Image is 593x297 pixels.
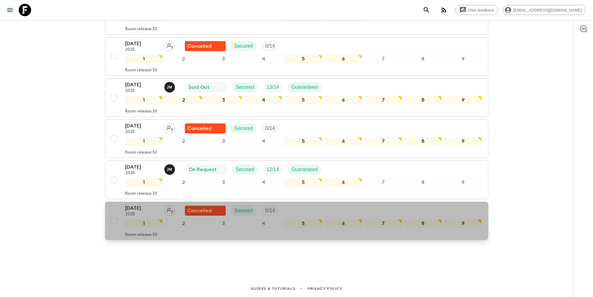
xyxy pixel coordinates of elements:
p: [DATE] [125,163,159,171]
p: Secured [234,125,253,132]
a: Privacy Policy [308,285,342,292]
div: 8 [404,178,442,186]
span: Assign pack leader [164,125,175,130]
div: Trip Fill [263,165,283,175]
div: Flash Pack cancellation [185,206,226,216]
p: Room release: 30 [125,68,157,73]
span: Assign pack leader [164,43,175,48]
div: Trip Fill [261,123,279,133]
p: Secured [236,166,254,173]
div: Trip Fill [263,82,283,92]
div: 1 [125,55,162,63]
div: 6 [325,137,362,145]
p: Room release: 30 [125,191,157,196]
div: 4 [245,178,282,186]
div: [EMAIL_ADDRESS][DOMAIN_NAME] [503,5,586,15]
div: 5 [285,219,322,228]
button: [DATE]2025Assign pack leaderFlash Pack cancellationSecuredTrip Fill123456789Room release:30 [105,37,488,76]
button: search adventures [420,4,433,16]
span: [EMAIL_ADDRESS][DOMAIN_NAME] [510,8,585,12]
p: 2025 [125,130,159,135]
p: 13 / 14 [266,84,279,91]
div: 3 [205,55,242,63]
p: [DATE] [125,81,159,89]
div: 9 [444,137,482,145]
p: 2025 [125,47,159,52]
button: menu [4,4,16,16]
p: J M [167,85,172,90]
div: Secured [232,82,258,92]
div: 8 [404,96,442,104]
div: 6 [325,219,362,228]
button: [DATE]2025Janko MilovanovićSold OutSecuredTrip FillGuaranteed123456789Room release:30 [105,78,488,117]
p: Secured [234,42,253,50]
span: Janko Milovanović [164,166,176,171]
div: Secured [231,41,257,51]
div: 5 [285,96,322,104]
div: Flash Pack cancellation [185,123,226,133]
div: 3 [205,96,242,104]
p: Cancelled [187,42,212,50]
button: JM [164,82,176,93]
div: Secured [231,123,257,133]
div: 1 [125,178,162,186]
div: 6 [325,178,362,186]
p: 0 / 14 [265,42,275,50]
a: Guides & Tutorials [251,285,295,292]
div: 1 [125,219,162,228]
div: 3 [205,178,242,186]
div: 2 [165,96,202,104]
p: On Request [189,166,217,173]
div: 9 [444,219,482,228]
div: 4 [245,219,282,228]
div: 9 [444,55,482,63]
div: 3 [205,219,242,228]
div: 3 [205,137,242,145]
div: Secured [231,206,257,216]
div: 5 [285,178,322,186]
div: 5 [285,137,322,145]
p: 0 / 14 [265,125,275,132]
div: 2 [165,137,202,145]
div: 4 [245,55,282,63]
p: Guaranteed [291,166,318,173]
p: Room release: 30 [125,109,157,114]
div: 7 [365,219,402,228]
div: Flash Pack cancellation [185,41,226,51]
p: Sold Out [189,84,209,91]
div: 6 [325,96,362,104]
div: 4 [245,96,282,104]
span: Give feedback [465,8,497,12]
div: 7 [365,55,402,63]
div: 8 [404,137,442,145]
p: Secured [234,207,253,214]
div: 8 [404,55,442,63]
span: Janko Milovanović [164,84,176,89]
div: 5 [285,55,322,63]
p: Guaranteed [291,84,318,91]
div: 2 [165,55,202,63]
div: 7 [365,96,402,104]
p: 2025 [125,89,159,93]
button: [DATE]2025Janko MilovanovićOn RequestSecuredTrip FillGuaranteed123456789Room release:30 [105,160,488,199]
p: Room release: 30 [125,27,157,32]
p: Cancelled [187,125,212,132]
p: 12 / 14 [266,166,279,173]
div: 7 [365,137,402,145]
div: 7 [365,178,402,186]
div: 1 [125,96,162,104]
p: [DATE] [125,40,159,47]
a: Give feedback [455,5,498,15]
div: 2 [165,219,202,228]
p: Secured [236,84,254,91]
div: 9 [444,178,482,186]
div: Trip Fill [261,206,279,216]
button: [DATE]2025Assign pack leaderFlash Pack cancellationSecuredTrip Fill123456789Room release:30 [105,202,488,240]
div: Secured [232,165,258,175]
p: 0 / 14 [265,207,275,214]
p: Room release: 30 [125,150,157,155]
p: Room release: 30 [125,232,157,237]
p: Cancelled [187,207,212,214]
div: 8 [404,219,442,228]
div: Trip Fill [261,41,279,51]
